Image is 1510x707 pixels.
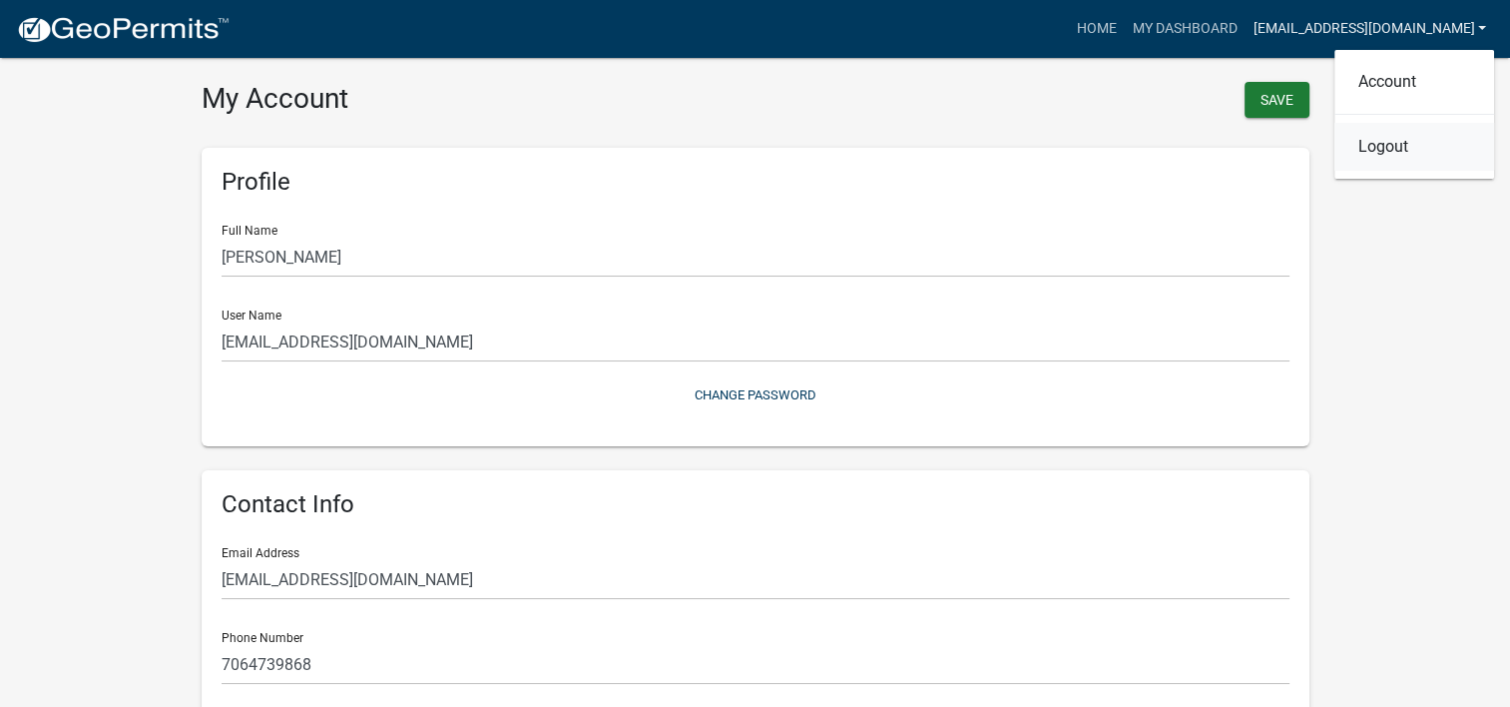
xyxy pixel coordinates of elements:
[1334,58,1494,106] a: Account
[1334,123,1494,171] a: Logout
[222,168,1289,197] h6: Profile
[1334,50,1494,179] div: [EMAIL_ADDRESS][DOMAIN_NAME]
[1068,10,1124,48] a: Home
[222,378,1289,411] button: Change Password
[202,82,741,116] h3: My Account
[222,490,1289,519] h6: Contact Info
[1245,10,1494,48] a: [EMAIL_ADDRESS][DOMAIN_NAME]
[1124,10,1245,48] a: My Dashboard
[1245,82,1309,118] button: Save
